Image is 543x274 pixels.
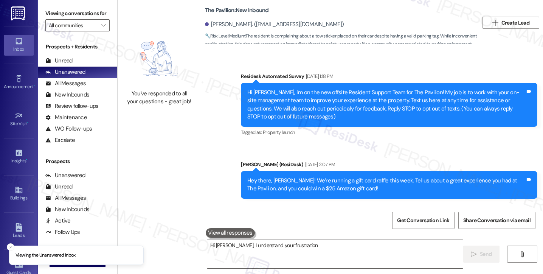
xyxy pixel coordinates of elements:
i:  [492,20,498,26]
div: New Inbounds [45,91,89,99]
b: The Pavilion: New Inbound [205,6,269,14]
input: All communities [49,19,98,31]
span: • [34,83,35,88]
div: [DATE] 2:07 PM [303,160,335,168]
i:  [519,251,525,257]
a: Leads [4,221,34,241]
span: Property launch [263,129,295,135]
span: Create Lead [501,19,529,27]
div: All Messages [45,194,86,202]
i:  [471,251,477,257]
div: Unread [45,57,73,65]
div: New Inbounds [45,205,89,213]
button: Close toast [7,243,14,251]
div: Review follow-ups [45,102,98,110]
button: Send [463,246,500,263]
span: Send [480,250,492,258]
textarea: Hi [207,240,463,268]
div: Hey there, [PERSON_NAME]! We’re running a gift card raffle this week. Tell us about a great exper... [247,177,525,193]
div: Unanswered [45,171,85,179]
button: Share Conversation via email [458,212,535,229]
p: Viewing the Unanswered inbox [16,252,76,259]
img: ResiDesk Logo [11,6,26,20]
div: Maintenance [45,114,87,121]
a: Inbox [4,35,34,55]
div: [PERSON_NAME] (ResiDesk) [241,160,537,171]
button: Get Conversation Link [392,212,454,229]
div: Unread [45,183,73,191]
a: Site Visit • [4,109,34,130]
i:  [101,22,105,28]
span: • [27,120,28,125]
span: • [26,157,27,162]
div: All Messages [45,79,86,87]
img: empty-state [126,31,192,86]
label: Viewing conversations for [45,8,110,19]
div: Prospects + Residents [38,43,117,51]
span: Get Conversation Link [397,216,449,224]
div: Follow Ups [45,228,80,236]
span: Share Conversation via email [463,216,531,224]
div: [DATE] 1:18 PM [304,72,334,80]
div: Hi [PERSON_NAME], I'm on the new offsite Resident Support Team for The Pavilion! My job is to wor... [247,89,525,121]
div: [PERSON_NAME]. ([EMAIL_ADDRESS][DOMAIN_NAME]) [205,20,344,28]
div: Active [45,217,71,225]
div: Escalate [45,136,75,144]
button: Create Lead [482,17,539,29]
span: : The resident is complaining about a tow sticker placed on their car despite having a valid park... [205,32,479,56]
a: Insights • [4,146,34,167]
a: Buildings [4,184,34,204]
strong: 🔧 Risk Level: Medium [205,33,245,39]
div: Unanswered [45,68,85,76]
div: Residesk Automated Survey [241,72,537,83]
div: You've responded to all your questions - great job! [126,90,192,106]
div: Prospects [38,157,117,165]
div: WO Follow-ups [45,125,92,133]
div: Tagged as: [241,127,537,138]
